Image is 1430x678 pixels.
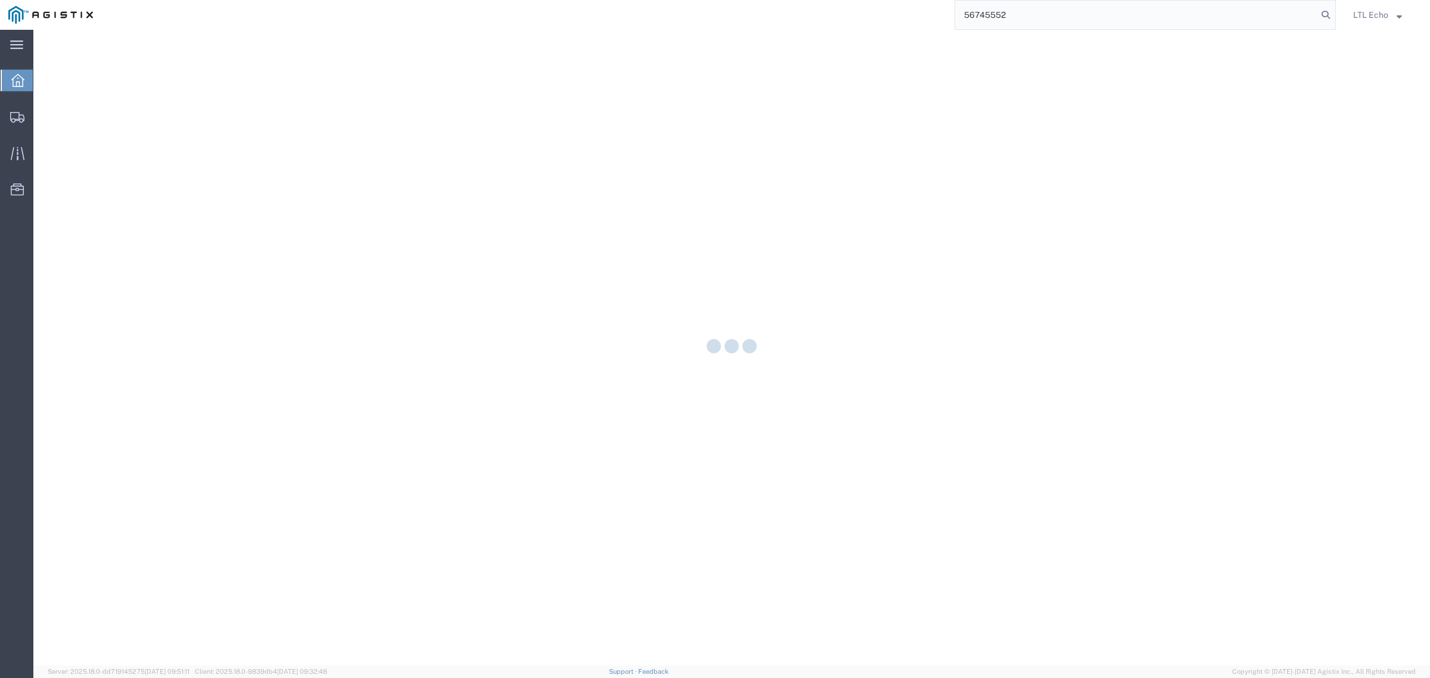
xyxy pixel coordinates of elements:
[8,6,93,24] img: logo
[955,1,1317,29] input: Search for shipment number, reference number
[638,668,669,675] a: Feedback
[1353,8,1413,22] button: LTL Echo
[48,668,189,675] span: Server: 2025.18.0-dd719145275
[195,668,327,675] span: Client: 2025.18.0-9839db4
[145,668,189,675] span: [DATE] 09:51:11
[1232,667,1416,677] span: Copyright © [DATE]-[DATE] Agistix Inc., All Rights Reserved
[609,668,639,675] a: Support
[1353,8,1388,21] span: LTL Echo
[277,668,327,675] span: [DATE] 09:32:48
